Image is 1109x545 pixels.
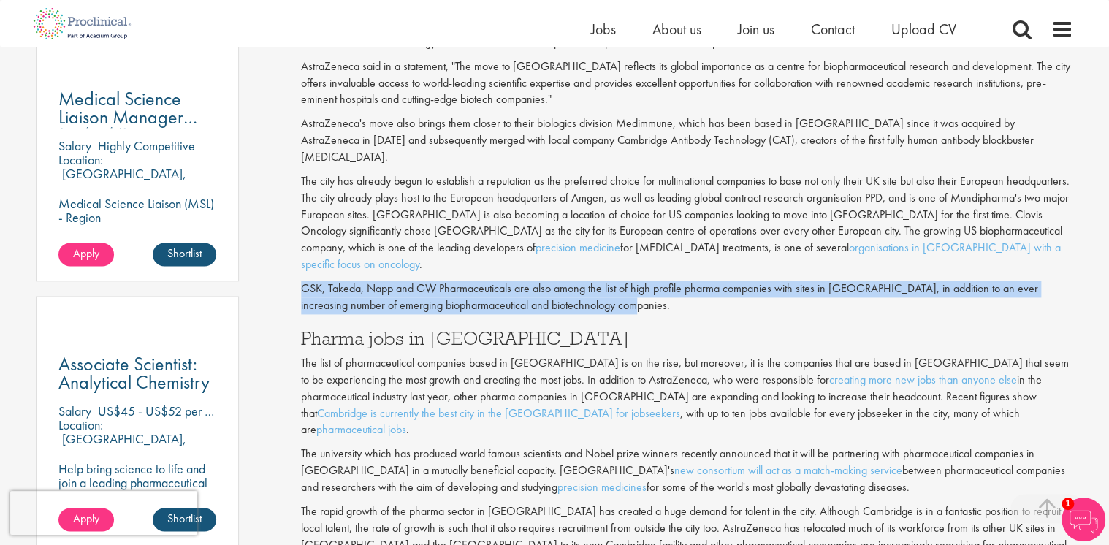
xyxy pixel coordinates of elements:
[652,20,701,39] a: About us
[73,245,99,261] span: Apply
[58,151,103,168] span: Location:
[316,422,406,437] a: pharmaceutical jobs
[301,115,1074,166] p: AstraZeneca's move also brings them closer to their biologics division Medimmune, which has been ...
[1062,498,1105,541] img: Chatbot
[317,405,680,421] a: Cambridge is currently the best city in the [GEOGRAPHIC_DATA] for jobseekers
[98,137,195,154] p: Highly Competitive
[10,491,197,535] iframe: reCAPTCHA
[58,430,186,461] p: [GEOGRAPHIC_DATA], [GEOGRAPHIC_DATA]
[811,20,855,39] a: Contact
[58,462,216,545] p: Help bring science to life and join a leading pharmaceutical company to play a key role in delive...
[98,403,226,419] p: US$45 - US$52 per hour
[58,416,103,433] span: Location:
[58,243,114,266] a: Apply
[829,372,1017,387] a: creating more new jobs than anyone else
[891,20,956,39] a: Upload CV
[591,20,616,39] a: Jobs
[738,20,774,39] a: Join us
[301,281,1074,314] p: GSK, Takeda, Napp and GW Pharmaceuticals are also among the list of high profile pharma companies...
[674,462,902,478] a: new consortium will act as a match-making service
[301,173,1074,273] p: The city has already begun to establish a reputation as the preferred choice for multinational co...
[58,355,216,392] a: Associate Scientist: Analytical Chemistry
[58,137,91,154] span: Salary
[1062,498,1074,510] span: 1
[58,197,216,238] p: Medical Science Liaison (MSL) - Region [GEOGRAPHIC_DATA]
[58,351,210,395] span: Associate Scientist: Analytical Chemistry
[58,90,216,126] a: Medical Science Liaison Manager (m/w/d) Nephrologie
[58,165,186,196] p: [GEOGRAPHIC_DATA], [GEOGRAPHIC_DATA]
[153,243,216,266] a: Shortlist
[557,479,647,495] a: precision medicines
[58,86,197,166] span: Medical Science Liaison Manager (m/w/d) Nephrologie
[301,329,1074,348] h3: Pharma jobs in [GEOGRAPHIC_DATA]
[301,355,1074,438] p: The list of pharmaceutical companies based in [GEOGRAPHIC_DATA] is on the rise, but moreover, it ...
[301,58,1074,109] p: AstraZeneca said in a statement, "The move to [GEOGRAPHIC_DATA] reflects its global importance as...
[58,403,91,419] span: Salary
[301,240,1061,272] a: organisations in [GEOGRAPHIC_DATA] with a specific focus on oncology
[536,240,620,255] a: precision medicine
[301,446,1074,496] p: The university which has produced world famous scientists and Nobel prize winners recently announ...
